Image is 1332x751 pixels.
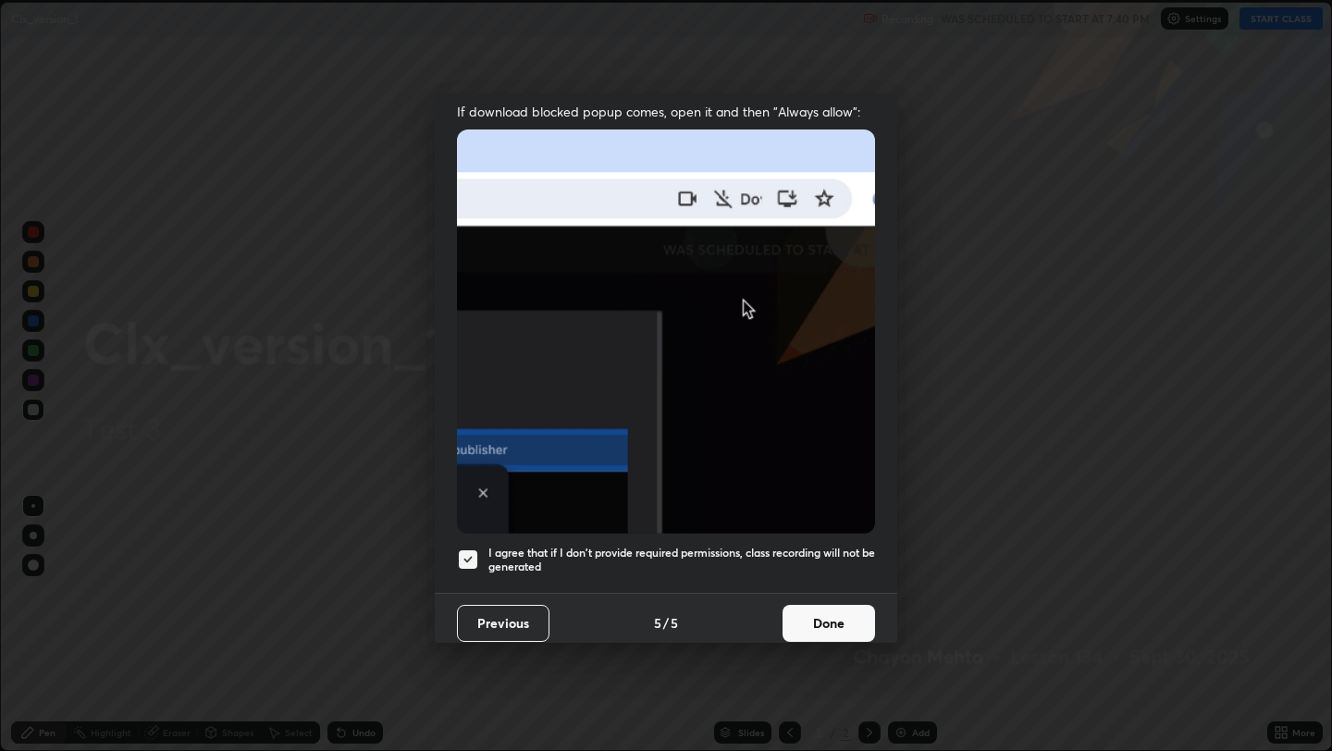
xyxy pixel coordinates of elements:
h4: 5 [671,613,678,633]
img: downloads-permission-blocked.gif [457,129,875,534]
h4: 5 [654,613,661,633]
span: If download blocked popup comes, open it and then "Always allow": [457,103,875,120]
h4: / [663,613,669,633]
button: Previous [457,605,549,642]
button: Done [783,605,875,642]
h5: I agree that if I don't provide required permissions, class recording will not be generated [488,546,875,574]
